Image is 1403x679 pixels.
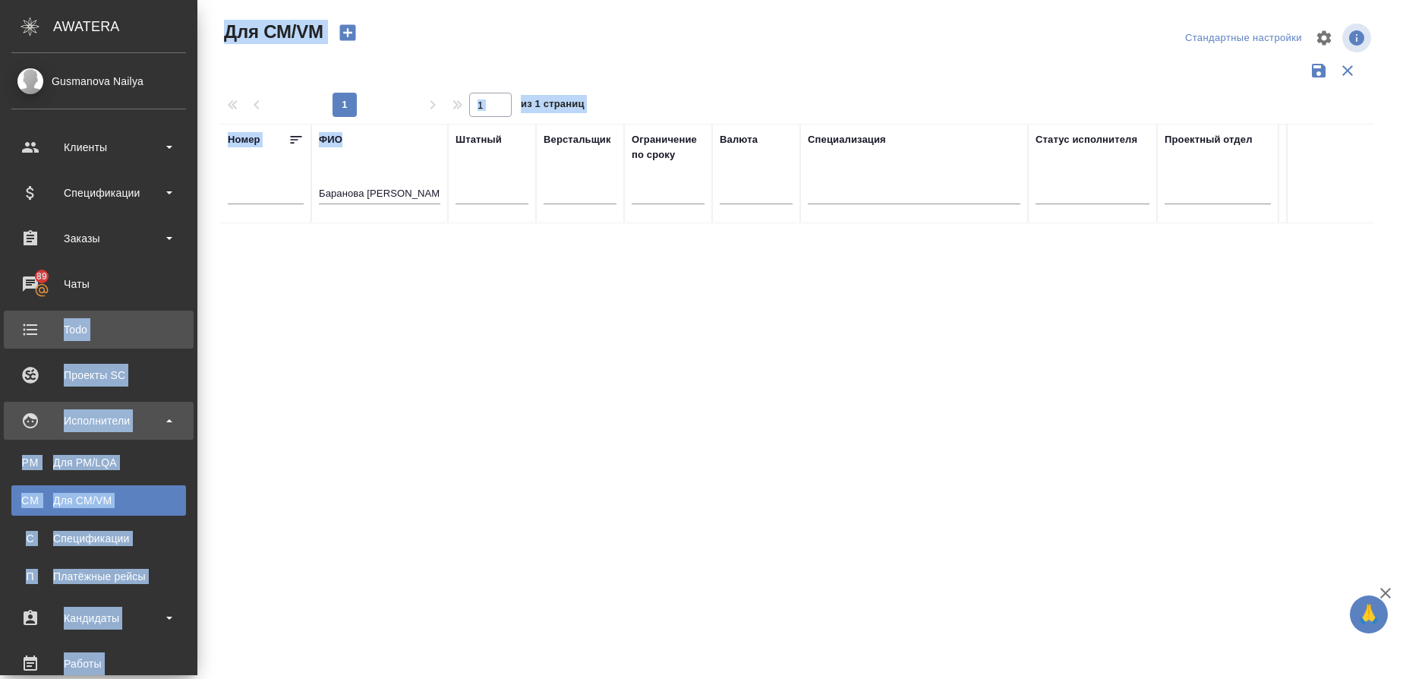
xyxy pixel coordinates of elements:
div: Заказы [11,227,186,250]
div: Валюта [720,132,758,147]
div: Ограничение по сроку [632,132,705,163]
div: Платёжные рейсы [19,569,178,584]
div: Gusmanova Nailya [11,73,186,90]
div: Штатный [456,132,502,147]
a: Проекты SC [4,356,194,394]
div: Проектный отдел [1165,132,1253,147]
button: Сбросить фильтры [1333,56,1362,85]
div: Для CM/VM [19,493,178,508]
div: Статус исполнителя [1036,132,1137,147]
div: split button [1181,27,1306,50]
span: 89 [27,269,56,284]
div: Для PM/LQA [19,455,178,470]
button: 🙏 [1350,595,1388,633]
a: CMДля CM/VM [11,485,186,516]
div: Кандидаты [11,607,186,630]
div: AWATERA [53,11,197,42]
div: Спецификации [19,531,178,546]
div: Спецификации [11,182,186,204]
span: 🙏 [1356,598,1382,630]
a: 89Чаты [4,265,194,303]
a: PMДля PM/LQA [11,447,186,478]
div: Номер [228,132,260,147]
span: Посмотреть информацию [1342,24,1374,52]
div: Проекты SC [11,364,186,387]
div: Чаты [11,273,186,295]
span: Для СМ/VM [220,20,323,44]
a: ССпецификации [11,523,186,554]
div: Верстальщик [544,132,611,147]
div: Todo [11,318,186,341]
div: ФИО [319,132,342,147]
span: из 1 страниц [521,95,585,117]
div: Специализация [808,132,886,147]
div: Работы [11,652,186,675]
a: Todo [4,311,194,349]
button: Создать [329,20,366,46]
a: ППлатёжные рейсы [11,561,186,592]
button: Сохранить фильтры [1304,56,1333,85]
div: Клиенты [11,136,186,159]
div: Исполнители [11,409,186,432]
span: Настроить таблицу [1306,20,1342,56]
